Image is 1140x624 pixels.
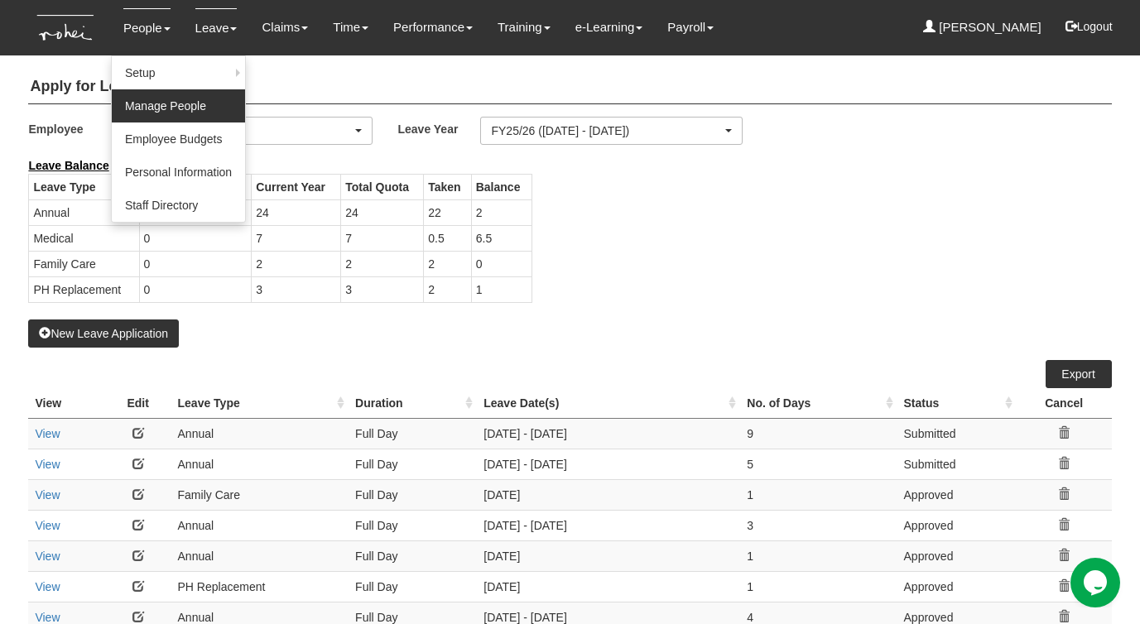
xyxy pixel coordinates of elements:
[471,276,532,302] td: 1
[171,540,349,571] td: Annual
[349,540,477,571] td: Full Day
[341,276,424,302] td: 3
[740,418,897,449] td: 9
[897,479,1017,510] td: Approved
[252,174,341,199] th: Current Year
[349,510,477,540] td: Full Day
[349,571,477,602] td: Full Day
[740,449,897,479] td: 5
[252,251,341,276] td: 2
[424,251,471,276] td: 2
[897,571,1017,602] td: Approved
[471,199,532,225] td: 2
[28,388,104,419] th: View
[333,8,368,46] a: Time
[28,70,1111,104] h4: Apply for Leave
[112,56,245,89] a: Setup
[139,251,252,276] td: 0
[897,540,1017,571] td: Approved
[35,611,60,624] a: View
[112,89,245,122] a: Manage People
[29,276,139,302] td: PH Replacement
[424,174,471,199] th: Taken
[29,199,139,225] td: Annual
[105,388,171,419] th: Edit
[341,225,424,251] td: 7
[252,225,341,251] td: 7
[424,225,471,251] td: 0.5
[139,225,252,251] td: 0
[1070,558,1123,607] iframe: chat widget
[35,550,60,563] a: View
[28,159,108,172] b: Leave Balance
[112,189,245,222] a: Staff Directory
[349,479,477,510] td: Full Day
[740,479,897,510] td: 1
[897,418,1017,449] td: Submitted
[252,276,341,302] td: 3
[477,449,740,479] td: [DATE] - [DATE]
[349,418,477,449] td: Full Day
[897,449,1017,479] td: Submitted
[491,122,721,139] div: FY25/26 ([DATE] - [DATE])
[897,510,1017,540] td: Approved
[171,449,349,479] td: Annual
[341,174,424,199] th: Total Quota
[28,117,111,141] label: Employee
[923,8,1041,46] a: [PERSON_NAME]
[424,276,471,302] td: 2
[480,117,742,145] button: FY25/26 ([DATE] - [DATE])
[477,418,740,449] td: [DATE] - [DATE]
[1046,360,1112,388] a: Export
[1017,388,1112,419] th: Cancel
[477,479,740,510] td: [DATE]
[171,388,349,419] th: Leave Type : activate to sort column ascending
[667,8,714,46] a: Payroll
[252,199,341,225] td: 24
[171,571,349,602] td: PH Replacement
[740,571,897,602] td: 1
[471,251,532,276] td: 0
[262,8,308,46] a: Claims
[477,571,740,602] td: [DATE]
[29,174,139,199] th: Leave Type
[397,117,480,141] label: Leave Year
[349,449,477,479] td: Full Day
[139,276,252,302] td: 0
[35,580,60,593] a: View
[341,199,424,225] td: 24
[35,427,60,440] a: View
[575,8,643,46] a: e-Learning
[1054,7,1124,46] button: Logout
[471,174,532,199] th: Balance
[35,488,60,502] a: View
[740,388,897,419] th: No. of Days : activate to sort column ascending
[477,388,740,419] th: Leave Date(s) : activate to sort column ascending
[477,540,740,571] td: [DATE]
[424,199,471,225] td: 22
[35,458,60,471] a: View
[897,388,1017,419] th: Status : activate to sort column ascending
[171,479,349,510] td: Family Care
[29,251,139,276] td: Family Care
[195,8,238,47] a: Leave
[171,510,349,540] td: Annual
[171,418,349,449] td: Annual
[471,225,532,251] td: 6.5
[29,225,139,251] td: Medical
[740,540,897,571] td: 1
[123,8,171,47] a: People
[349,388,477,419] th: Duration : activate to sort column ascending
[740,510,897,540] td: 3
[341,251,424,276] td: 2
[498,8,551,46] a: Training
[112,122,245,156] a: Employee Budgets
[35,519,60,532] a: View
[28,319,179,348] button: New Leave Application
[393,8,473,46] a: Performance
[112,156,245,189] a: Personal Information
[477,510,740,540] td: [DATE] - [DATE]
